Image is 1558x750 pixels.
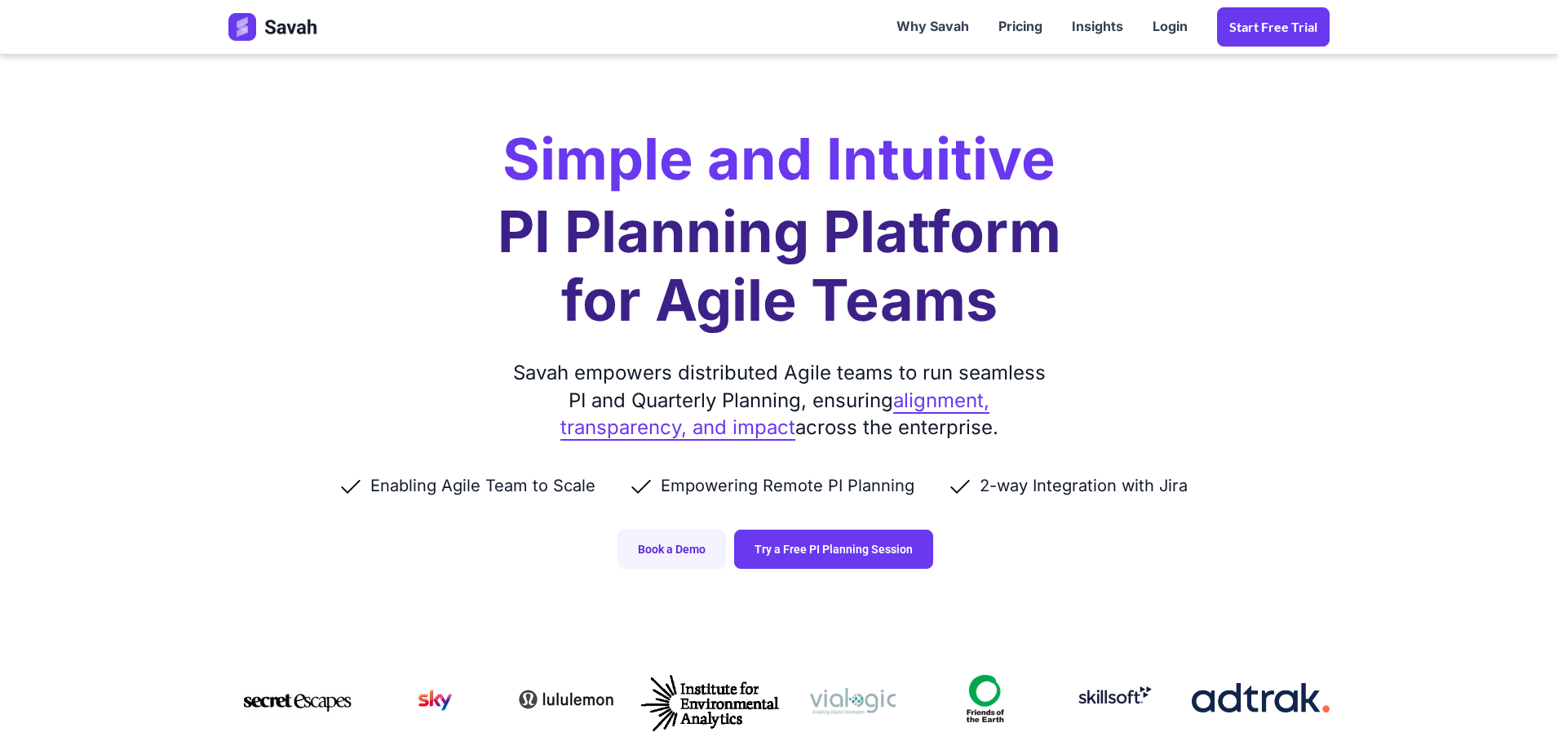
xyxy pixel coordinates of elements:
[882,2,984,52] a: Why Savah
[628,474,947,497] li: Empowering Remote PI Planning
[1057,2,1138,52] a: Insights
[947,474,1220,497] li: 2-way Integration with Jira
[338,474,628,497] li: Enabling Agile Team to Scale
[1217,7,1330,47] a: Start Free trial
[502,131,1056,188] h2: Simple and Intuitive
[617,530,726,569] a: Book a Demo
[734,530,933,569] a: Try a Free PI Planning Session
[1476,672,1558,750] div: Widget de chat
[506,359,1052,442] div: Savah empowers distributed Agile teams to run seamless PI and Quarterly Planning, ensuring across...
[498,197,1061,335] h1: PI Planning Platform for Agile Teams
[1476,672,1558,750] iframe: Chat Widget
[984,2,1057,52] a: Pricing
[1138,2,1202,52] a: Login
